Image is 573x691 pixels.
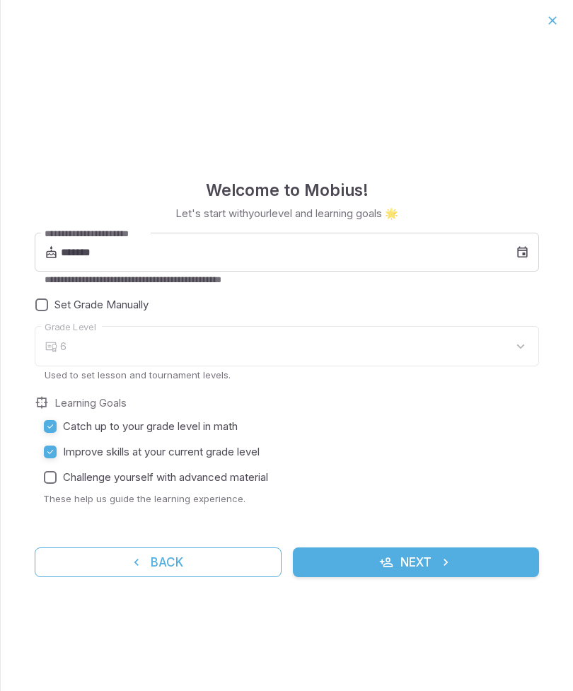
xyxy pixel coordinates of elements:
span: Catch up to your grade level in math [63,419,238,434]
p: These help us guide the learning experience. [43,492,539,505]
div: 6 [60,326,539,366]
button: Next [293,547,540,577]
span: Set Grade Manually [54,297,149,313]
span: Challenge yourself with advanced material [63,470,268,485]
p: Let's start with your level and learning goals 🌟 [175,206,398,221]
button: Back [35,547,282,577]
p: Used to set lesson and tournament levels. [45,368,529,381]
span: Improve skills at your current grade level [63,444,260,460]
h4: Welcome to Mobius! [206,178,369,203]
label: Grade Level [45,320,96,334]
label: Learning Goals [54,395,127,411]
